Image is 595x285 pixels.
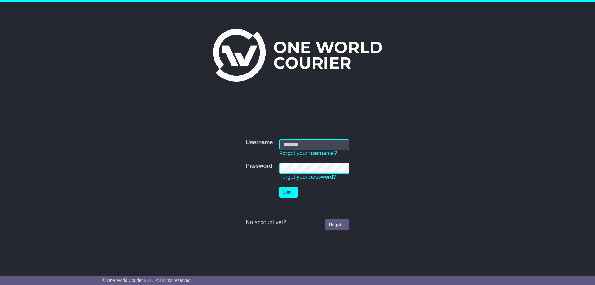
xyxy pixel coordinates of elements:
label: Username [246,139,273,146]
a: Forgot your password? [279,174,336,180]
a: Forgot your username? [279,150,337,156]
a: Register [325,219,349,230]
span: © One World Courier 2025. All rights reserved. [102,278,192,283]
label: Password [246,163,272,170]
img: One World [213,29,382,82]
button: Login [279,187,298,198]
div: No account yet? [246,219,349,226]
